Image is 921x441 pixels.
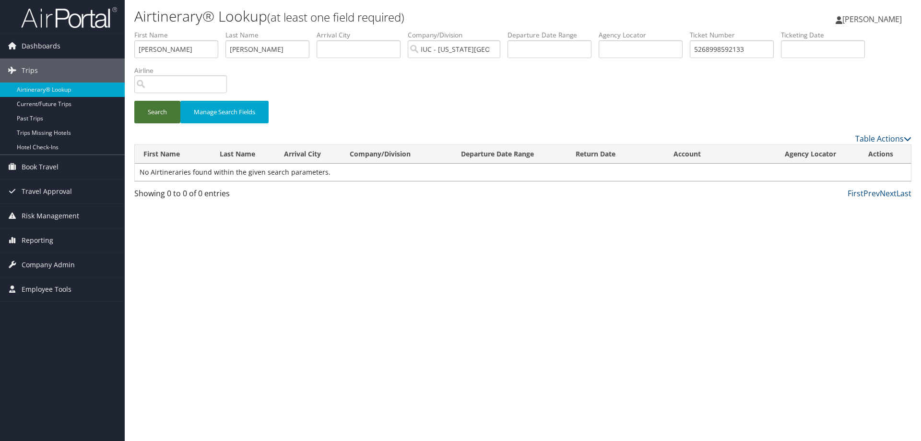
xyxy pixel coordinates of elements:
a: Last [897,188,911,199]
span: [PERSON_NAME] [842,14,902,24]
a: Table Actions [855,133,911,144]
th: Return Date: activate to sort column ascending [567,145,665,164]
span: Risk Management [22,204,79,228]
button: Manage Search Fields [180,101,269,123]
th: Actions [860,145,911,164]
th: Arrival City: activate to sort column ascending [275,145,341,164]
span: Travel Approval [22,179,72,203]
th: Agency Locator: activate to sort column ascending [776,145,860,164]
label: Agency Locator [599,30,690,40]
label: First Name [134,30,225,40]
span: Trips [22,59,38,83]
span: Dashboards [22,34,60,58]
span: Employee Tools [22,277,71,301]
label: Company/Division [408,30,508,40]
th: Company/Division [341,145,452,164]
th: Last Name: activate to sort column ascending [211,145,275,164]
label: Airline [134,66,234,75]
button: Search [134,101,180,123]
span: Company Admin [22,253,75,277]
label: Last Name [225,30,317,40]
small: (at least one field required) [267,9,404,25]
a: First [848,188,863,199]
td: No Airtineraries found within the given search parameters. [135,164,911,181]
label: Ticketing Date [781,30,872,40]
th: Account: activate to sort column ascending [665,145,776,164]
img: airportal-logo.png [21,6,117,29]
a: Next [880,188,897,199]
label: Departure Date Range [508,30,599,40]
h1: Airtinerary® Lookup [134,6,652,26]
label: Ticket Number [690,30,781,40]
div: Showing 0 to 0 of 0 entries [134,188,318,204]
span: Book Travel [22,155,59,179]
th: Departure Date Range: activate to sort column ascending [452,145,567,164]
span: Reporting [22,228,53,252]
th: First Name: activate to sort column ascending [135,145,211,164]
a: [PERSON_NAME] [836,5,911,34]
label: Arrival City [317,30,408,40]
a: Prev [863,188,880,199]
